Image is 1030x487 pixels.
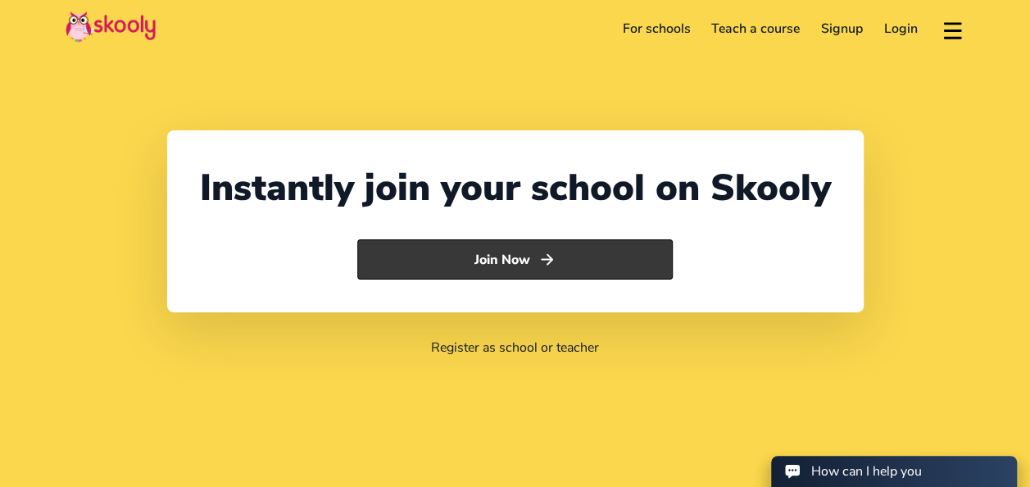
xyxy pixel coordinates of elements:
[941,16,964,43] button: menu outline
[431,339,599,357] a: Register as school or teacher
[538,251,556,268] ion-icon: arrow forward outline
[810,16,873,42] a: Signup
[701,16,810,42] a: Teach a course
[357,239,673,280] button: Join Nowarrow forward outline
[66,11,156,43] img: Skooly
[612,16,701,42] a: For schools
[873,16,928,42] a: Login
[200,163,831,213] div: Instantly join your school on Skooly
